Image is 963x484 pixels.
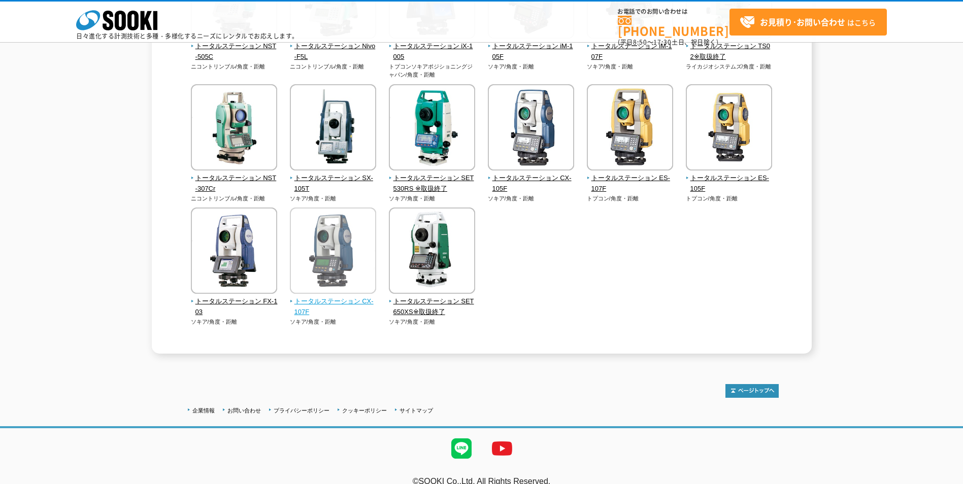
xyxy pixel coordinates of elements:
[389,41,476,62] span: トータルステーション iX-1005
[191,163,278,194] a: トータルステーション NST-307Cr
[686,31,773,62] a: トータルステーション TS02※取扱終了
[290,84,376,173] img: トータルステーション SX-105T
[587,84,673,173] img: トータルステーション ES-107F
[290,163,377,194] a: トータルステーション SX-105T
[290,194,377,203] p: ソキア/角度・距離
[653,38,672,47] span: 17:30
[342,407,387,413] a: クッキーポリシー
[191,194,278,203] p: ニコントリンブル/角度・距離
[290,318,377,326] p: ソキア/角度・距離
[290,62,377,71] p: ニコントリンブル/角度・距離
[587,31,674,62] a: トータルステーション iM-107F
[191,41,278,62] span: トータルステーション NST-505C
[488,62,575,71] p: ソキア/角度・距離
[192,407,215,413] a: 企業情報
[227,407,261,413] a: お問い合わせ
[191,31,278,62] a: トータルステーション NST-505C
[191,287,278,317] a: トータルステーション FX-103
[389,163,476,194] a: トータルステーション SET530RS ※取扱終了
[633,38,647,47] span: 8:50
[488,31,575,62] a: トータルステーション iM-105F
[686,62,773,71] p: ライカジオシステムズ/角度・距離
[290,31,377,62] a: トータルステーション Nivo-F5L
[686,194,773,203] p: トプコン/角度・距離
[191,318,278,326] p: ソキア/角度・距離
[587,173,674,194] span: トータルステーション ES-107F
[587,163,674,194] a: トータルステーション ES-107F
[587,62,674,71] p: ソキア/角度・距離
[725,384,779,398] img: トップページへ
[686,84,772,173] img: トータルステーション ES-105F
[488,41,575,62] span: トータルステーション iM-105F
[587,41,674,62] span: トータルステーション iM-107F
[389,318,476,326] p: ソキア/角度・距離
[290,287,377,317] a: トータルステーション CX-107F
[389,62,476,79] p: トプコンソキアポジショニングジャパン/角度・距離
[729,9,887,36] a: お見積り･お問い合わせはこちら
[191,208,277,296] img: トータルステーション FX-103
[389,296,476,318] span: トータルステーション SET650XS※取扱終了
[482,428,522,469] img: YouTube
[618,9,729,15] span: お電話でのお問い合わせは
[740,15,876,30] span: はこちら
[191,62,278,71] p: ニコントリンブル/角度・距離
[290,296,377,318] span: トータルステーション CX-107F
[389,31,476,62] a: トータルステーション iX-1005
[618,16,729,37] a: [PHONE_NUMBER]
[389,84,475,173] img: トータルステーション SET530RS ※取扱終了
[760,16,845,28] strong: お見積り･お問い合わせ
[290,173,377,194] span: トータルステーション SX-105T
[389,194,476,203] p: ソキア/角度・距離
[389,287,476,317] a: トータルステーション SET650XS※取扱終了
[488,194,575,203] p: ソキア/角度・距離
[686,173,773,194] span: トータルステーション ES-105F
[191,84,277,173] img: トータルステーション NST-307Cr
[290,208,376,296] img: トータルステーション CX-107F
[441,428,482,469] img: LINE
[274,407,329,413] a: プライバシーポリシー
[191,296,278,318] span: トータルステーション FX-103
[191,173,278,194] span: トータルステーション NST-307Cr
[587,194,674,203] p: トプコン/角度・距離
[389,208,475,296] img: トータルステーション SET650XS※取扱終了
[618,38,718,47] span: (平日 ～ 土日、祝日除く)
[488,173,575,194] span: トータルステーション CX-105F
[400,407,433,413] a: サイトマップ
[686,163,773,194] a: トータルステーション ES-105F
[488,163,575,194] a: トータルステーション CX-105F
[290,41,377,62] span: トータルステーション Nivo-F5L
[686,41,773,62] span: トータルステーション TS02※取扱終了
[76,33,298,39] p: 日々進化する計測技術と多種・多様化するニーズにレンタルでお応えします。
[389,173,476,194] span: トータルステーション SET530RS ※取扱終了
[488,84,574,173] img: トータルステーション CX-105F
